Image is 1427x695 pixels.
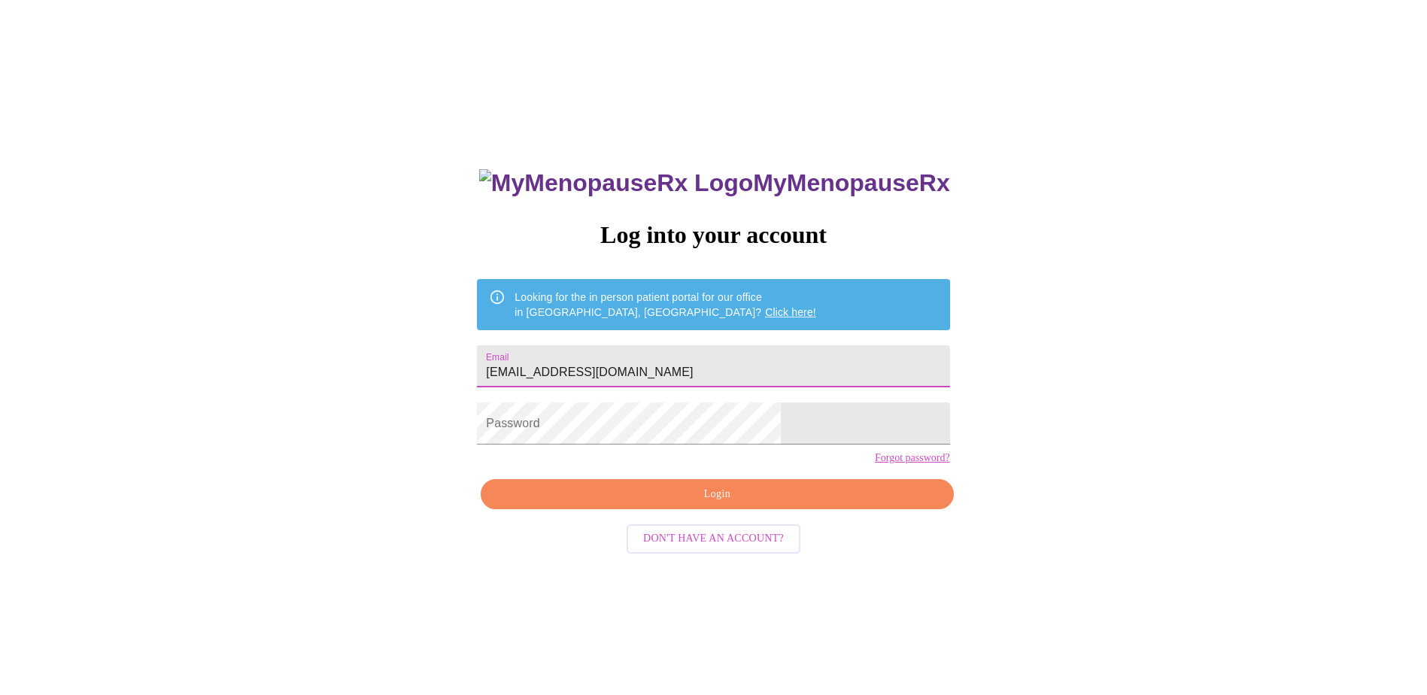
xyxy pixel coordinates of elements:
img: MyMenopauseRx Logo [479,169,753,197]
span: Login [498,485,936,504]
keeper-lock: Open Keeper Popup [754,414,772,432]
h3: MyMenopauseRx [479,169,950,197]
a: Forgot password? [875,452,950,464]
a: Don't have an account? [623,531,804,544]
span: Don't have an account? [643,530,784,548]
button: Login [481,479,953,510]
h3: Log into your account [477,221,949,249]
button: Don't have an account? [627,524,800,554]
div: Looking for the in person patient portal for our office in [GEOGRAPHIC_DATA], [GEOGRAPHIC_DATA]? [515,284,816,326]
a: Click here! [765,306,816,318]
